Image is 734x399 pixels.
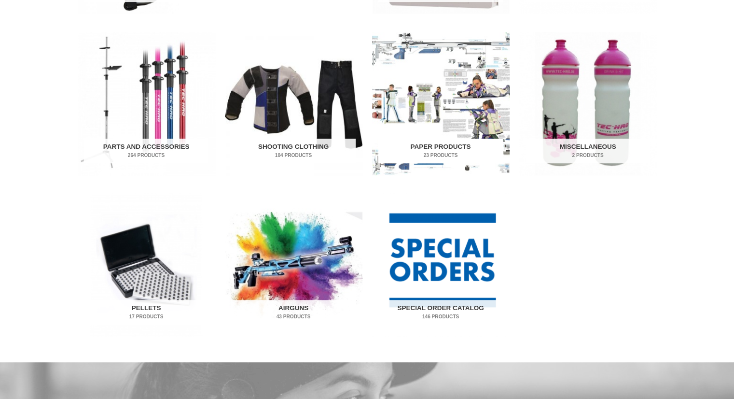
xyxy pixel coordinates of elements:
[231,152,356,159] mark: 104 Products
[84,300,208,325] h2: Pellets
[378,300,503,325] h2: Special Order Catalog
[372,32,510,175] img: Paper Products
[378,152,503,159] mark: 23 Products
[519,32,657,175] img: Miscellaneous
[78,193,215,337] img: Pellets
[372,193,510,337] a: Visit product category Special Order Catalog
[225,32,362,175] a: Visit product category Shooting Clothing
[372,193,510,337] img: Special Order Catalog
[231,139,356,164] h2: Shooting Clothing
[231,313,356,320] mark: 43 Products
[526,139,650,164] h2: Miscellaneous
[526,152,650,159] mark: 2 Products
[231,300,356,325] h2: Airguns
[84,152,208,159] mark: 264 Products
[78,193,215,337] a: Visit product category Pellets
[78,32,215,175] img: Parts and Accessories
[225,32,362,175] img: Shooting Clothing
[372,32,510,175] a: Visit product category Paper Products
[84,313,208,320] mark: 17 Products
[78,32,215,175] a: Visit product category Parts and Accessories
[225,193,362,337] a: Visit product category Airguns
[378,139,503,164] h2: Paper Products
[84,139,208,164] h2: Parts and Accessories
[225,193,362,337] img: Airguns
[378,313,503,320] mark: 146 Products
[519,32,657,175] a: Visit product category Miscellaneous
